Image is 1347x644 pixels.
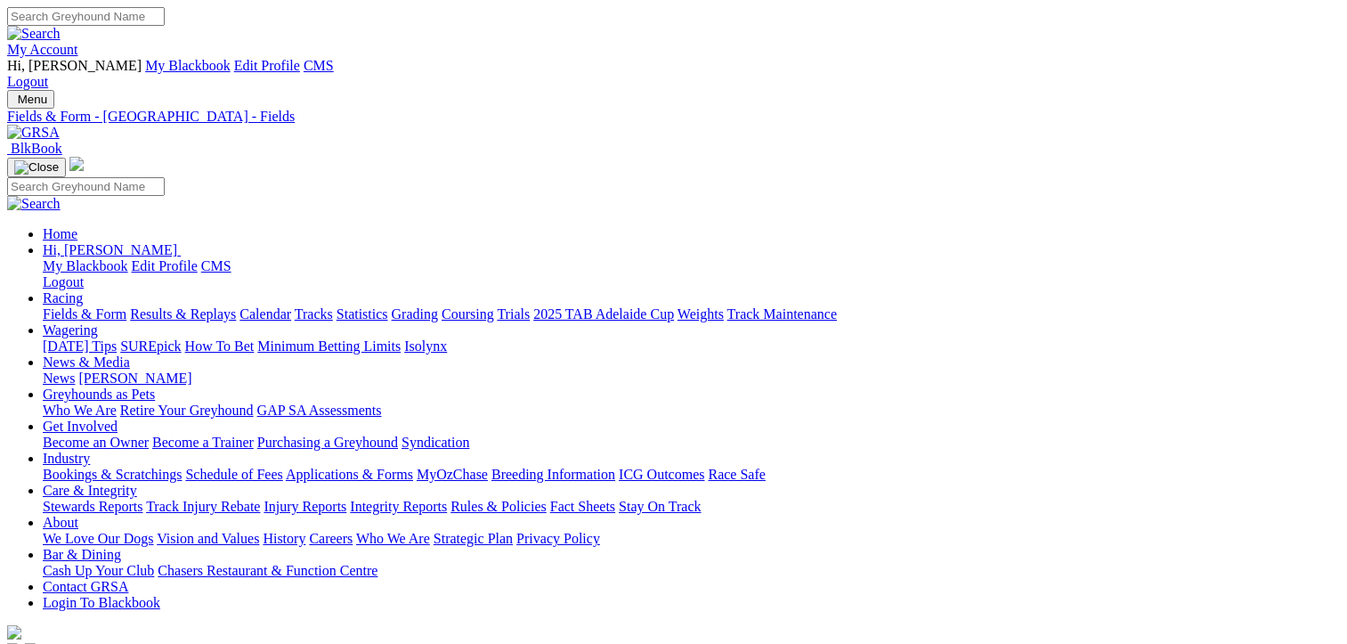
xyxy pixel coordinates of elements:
[43,467,1340,483] div: Industry
[43,403,117,418] a: Who We Are
[120,403,254,418] a: Retire Your Greyhound
[309,531,353,546] a: Careers
[43,531,1340,547] div: About
[78,371,191,386] a: [PERSON_NAME]
[43,226,77,241] a: Home
[392,306,438,322] a: Grading
[43,355,130,370] a: News & Media
[7,58,142,73] span: Hi, [PERSON_NAME]
[201,258,231,273] a: CMS
[7,42,78,57] a: My Account
[295,306,333,322] a: Tracks
[7,26,61,42] img: Search
[7,74,48,89] a: Logout
[146,499,260,514] a: Track Injury Rebate
[286,467,413,482] a: Applications & Forms
[304,58,334,73] a: CMS
[145,58,231,73] a: My Blackbook
[239,306,291,322] a: Calendar
[43,322,98,338] a: Wagering
[356,531,430,546] a: Who We Are
[450,499,547,514] a: Rules & Policies
[43,483,137,498] a: Care & Integrity
[43,306,126,322] a: Fields & Form
[43,371,75,386] a: News
[43,467,182,482] a: Bookings & Scratchings
[7,125,60,141] img: GRSA
[7,90,54,109] button: Toggle navigation
[7,196,61,212] img: Search
[43,242,177,257] span: Hi, [PERSON_NAME]
[158,563,377,578] a: Chasers Restaurant & Function Centre
[43,563,1340,579] div: Bar & Dining
[43,387,155,402] a: Greyhounds as Pets
[185,467,282,482] a: Schedule of Fees
[43,499,1340,515] div: Care & Integrity
[43,595,160,610] a: Login To Blackbook
[234,58,300,73] a: Edit Profile
[43,258,1340,290] div: Hi, [PERSON_NAME]
[120,338,181,354] a: SUREpick
[7,158,66,177] button: Toggle navigation
[442,306,494,322] a: Coursing
[257,403,382,418] a: GAP SA Assessments
[550,499,615,514] a: Fact Sheets
[497,306,530,322] a: Trials
[43,290,83,306] a: Racing
[516,531,600,546] a: Privacy Policy
[708,467,765,482] a: Race Safe
[417,467,488,482] a: MyOzChase
[43,338,1340,355] div: Wagering
[7,625,21,640] img: logo-grsa-white.png
[7,141,62,156] a: BlkBook
[43,547,121,562] a: Bar & Dining
[18,93,47,106] span: Menu
[130,306,236,322] a: Results & Replays
[14,160,59,175] img: Close
[7,109,1340,125] a: Fields & Form - [GEOGRAPHIC_DATA] - Fields
[404,338,447,354] a: Isolynx
[185,338,255,354] a: How To Bet
[7,7,165,26] input: Search
[43,419,118,434] a: Get Involved
[264,499,346,514] a: Injury Reports
[350,499,447,514] a: Integrity Reports
[257,338,401,354] a: Minimum Betting Limits
[263,531,305,546] a: History
[533,306,674,322] a: 2025 TAB Adelaide Cup
[43,531,153,546] a: We Love Our Dogs
[43,371,1340,387] div: News & Media
[43,274,84,289] a: Logout
[491,467,615,482] a: Breeding Information
[43,563,154,578] a: Cash Up Your Club
[678,306,724,322] a: Weights
[43,579,128,594] a: Contact GRSA
[157,531,259,546] a: Vision and Values
[43,451,90,466] a: Industry
[11,141,62,156] span: BlkBook
[43,435,1340,451] div: Get Involved
[43,306,1340,322] div: Racing
[43,338,117,354] a: [DATE] Tips
[402,435,469,450] a: Syndication
[43,242,181,257] a: Hi, [PERSON_NAME]
[132,258,198,273] a: Edit Profile
[43,499,142,514] a: Stewards Reports
[434,531,513,546] a: Strategic Plan
[257,435,398,450] a: Purchasing a Greyhound
[43,403,1340,419] div: Greyhounds as Pets
[619,499,701,514] a: Stay On Track
[43,435,149,450] a: Become an Owner
[7,58,1340,90] div: My Account
[727,306,837,322] a: Track Maintenance
[337,306,388,322] a: Statistics
[43,515,78,530] a: About
[619,467,704,482] a: ICG Outcomes
[152,435,254,450] a: Become a Trainer
[43,258,128,273] a: My Blackbook
[69,157,84,171] img: logo-grsa-white.png
[7,177,165,196] input: Search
